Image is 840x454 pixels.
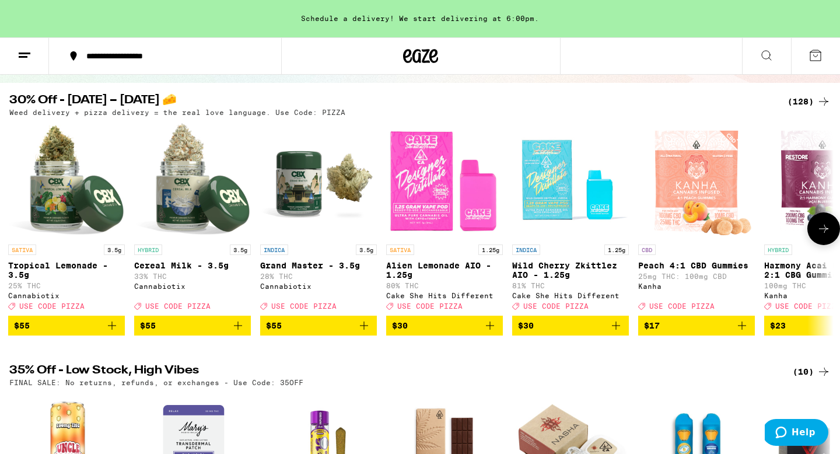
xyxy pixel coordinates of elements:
img: Kanha - Peach 4:1 CBD Gummies [639,122,753,239]
iframe: Opens a widget where you can find more information [765,419,828,448]
button: Add to bag [260,316,377,336]
p: 81% THC [512,282,629,289]
span: USE CODE PIZZA [145,302,211,310]
p: 25mg THC: 100mg CBD [638,273,755,280]
p: Alien Lemonade AIO - 1.25g [386,261,503,280]
span: $30 [392,321,408,330]
button: Add to bag [638,316,755,336]
p: 1.25g [604,245,629,255]
p: 80% THC [386,282,503,289]
a: (128) [787,95,831,109]
div: Cannabiotix [8,292,125,299]
p: 1.25g [478,245,503,255]
div: Kanha [638,282,755,290]
img: Cake She Hits Different - Wild Cherry Zkittlez AIO - 1.25g [512,122,629,239]
p: INDICA [260,245,288,255]
span: USE CODE PIZZA [19,302,85,310]
a: Open page for Tropical Lemonade - 3.5g from Cannabiotix [8,122,125,316]
img: Cannabiotix - Tropical Lemonade - 3.5g [8,122,125,239]
p: Cereal Milk - 3.5g [134,261,251,270]
h2: 30% Off - [DATE] – [DATE] 🧀 [9,95,773,109]
p: FINAL SALE: No returns, refunds, or exchanges - Use Code: 35OFF [9,379,303,386]
a: Open page for Alien Lemonade AIO - 1.25g from Cake She Hits Different [386,122,503,316]
span: $17 [644,321,660,330]
p: 3.5g [104,245,125,255]
p: Grand Master - 3.5g [260,261,377,270]
span: $23 [770,321,786,330]
p: Peach 4:1 CBD Gummies [638,261,755,270]
button: Add to bag [386,316,503,336]
p: 28% THC [260,273,377,280]
p: HYBRID [134,245,162,255]
p: CBD [638,245,656,255]
p: Tropical Lemonade - 3.5g [8,261,125,280]
span: $30 [518,321,534,330]
span: $55 [14,321,30,330]
span: USE CODE PIZZA [397,302,463,310]
p: 3.5g [356,245,377,255]
a: Open page for Wild Cherry Zkittlez AIO - 1.25g from Cake She Hits Different [512,122,629,316]
a: Open page for Grand Master - 3.5g from Cannabiotix [260,122,377,316]
div: Cake She Hits Different [512,292,629,299]
p: INDICA [512,245,540,255]
button: Add to bag [8,316,125,336]
span: USE CODE PIZZA [271,302,337,310]
p: 3.5g [230,245,251,255]
p: HYBRID [764,245,792,255]
p: 25% THC [8,282,125,289]
a: Open page for Peach 4:1 CBD Gummies from Kanha [638,122,755,316]
a: Open page for Cereal Milk - 3.5g from Cannabiotix [134,122,251,316]
span: USE CODE PIZZA [649,302,715,310]
div: Cannabiotix [260,282,377,290]
span: $55 [140,321,156,330]
p: SATIVA [8,245,36,255]
div: Cannabiotix [134,282,251,290]
p: Wild Cherry Zkittlez AIO - 1.25g [512,261,629,280]
img: Cannabiotix - Grand Master - 3.5g [260,122,377,239]
p: SATIVA [386,245,414,255]
img: Cake She Hits Different - Alien Lemonade AIO - 1.25g [386,122,503,239]
span: $55 [266,321,282,330]
a: (10) [793,365,831,379]
div: Cake She Hits Different [386,292,503,299]
img: Cannabiotix - Cereal Milk - 3.5g [134,122,251,239]
button: Add to bag [512,316,629,336]
p: Weed delivery + pizza delivery = the real love language. Use Code: PIZZA [9,109,345,116]
span: USE CODE PIZZA [523,302,589,310]
h2: 35% Off - Low Stock, High Vibes [9,365,773,379]
p: 33% THC [134,273,251,280]
button: Add to bag [134,316,251,336]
